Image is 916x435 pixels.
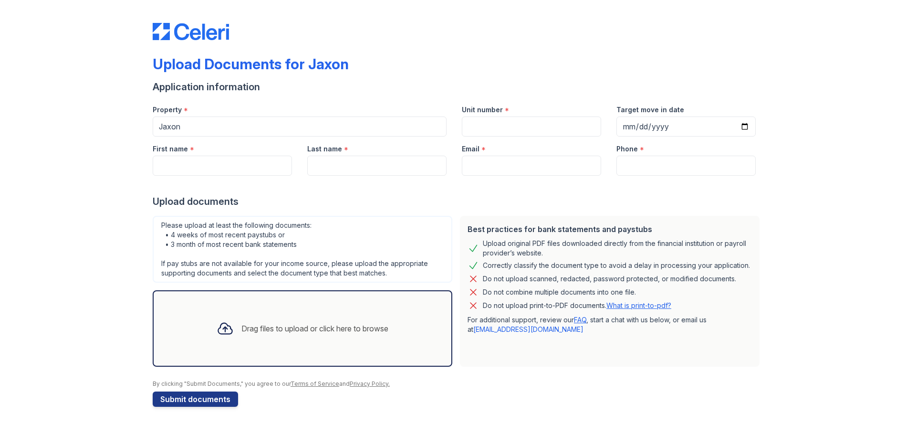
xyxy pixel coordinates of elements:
[241,323,388,334] div: Drag files to upload or click here to browse
[153,80,763,94] div: Application information
[616,105,684,115] label: Target move in date
[483,273,736,285] div: Do not upload scanned, redacted, password protected, or modified documents.
[153,105,182,115] label: Property
[483,301,671,310] p: Do not upload print-to-PDF documents.
[483,260,750,271] div: Correctly classify the document type to avoid a delay in processing your application.
[574,316,586,324] a: FAQ
[153,195,763,208] div: Upload documents
[468,315,752,334] p: For additional support, review our , start a chat with us below, or email us at
[462,105,503,115] label: Unit number
[153,392,238,407] button: Submit documents
[483,286,636,298] div: Do not combine multiple documents into one file.
[153,144,188,154] label: First name
[473,325,583,333] a: [EMAIL_ADDRESS][DOMAIN_NAME]
[153,216,452,283] div: Please upload at least the following documents: • 4 weeks of most recent paystubs or • 3 month of...
[153,55,349,73] div: Upload Documents for Jaxon
[616,144,638,154] label: Phone
[462,144,479,154] label: Email
[468,223,752,235] div: Best practices for bank statements and paystubs
[350,380,390,387] a: Privacy Policy.
[606,301,671,309] a: What is print-to-pdf?
[291,380,339,387] a: Terms of Service
[307,144,342,154] label: Last name
[153,380,763,388] div: By clicking "Submit Documents," you agree to our and
[483,239,752,258] div: Upload original PDF files downloaded directly from the financial institution or payroll provider’...
[153,23,229,40] img: CE_Logo_Blue-a8612792a0a2168367f1c8372b55b34899dd931a85d93a1a3d3e32e68fde9ad4.png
